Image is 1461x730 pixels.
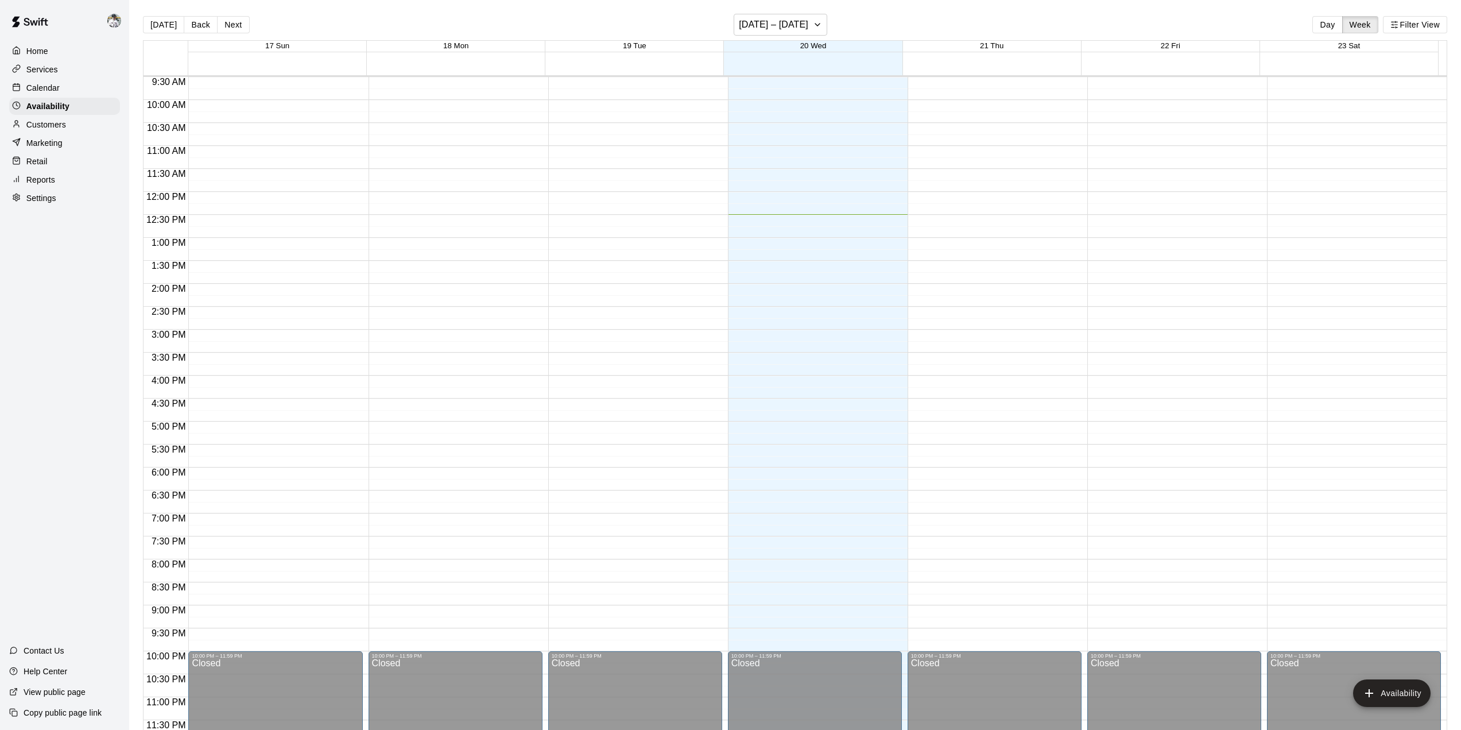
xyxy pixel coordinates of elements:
span: 9:30 AM [149,77,189,87]
span: 10:30 AM [144,123,189,133]
div: 10:00 PM – 11:59 PM [731,653,898,659]
button: [DATE] – [DATE] [734,14,827,36]
span: 5:00 PM [149,422,189,431]
a: Home [9,43,120,60]
a: Availability [9,98,120,115]
p: Contact Us [24,645,64,656]
span: 12:30 PM [144,215,188,225]
span: 10:00 AM [144,100,189,110]
span: 11:30 AM [144,169,189,179]
button: Day [1312,16,1342,33]
p: Customers [26,119,66,130]
button: 18 Mon [443,41,468,50]
p: Calendar [26,82,60,94]
p: Retail [26,156,48,167]
span: 4:00 PM [149,376,189,385]
span: 6:30 PM [149,490,189,500]
button: 19 Tue [623,41,646,50]
div: 10:00 PM – 11:59 PM [1270,653,1437,659]
p: View public page [24,686,86,698]
span: 12:00 PM [144,192,188,202]
button: 22 Fri [1161,41,1180,50]
button: Week [1342,16,1378,33]
p: Home [26,45,48,57]
button: Filter View [1383,16,1447,33]
button: 20 Wed [800,41,827,50]
div: 10:00 PM – 11:59 PM [192,653,359,659]
button: 23 Sat [1338,41,1361,50]
button: 21 Thu [980,41,1003,50]
p: Help Center [24,666,67,677]
span: 8:30 PM [149,582,189,592]
button: [DATE] [143,16,184,33]
a: Settings [9,190,120,207]
p: Services [26,64,58,75]
div: 10:00 PM – 11:59 PM [552,653,719,659]
div: 10:00 PM – 11:59 PM [911,653,1078,659]
button: add [1353,679,1431,707]
span: 4:30 PM [149,399,189,408]
button: Next [217,16,249,33]
span: 9:00 PM [149,605,189,615]
a: Reports [9,171,120,188]
span: 2:00 PM [149,284,189,293]
p: Reports [26,174,55,186]
span: 10:30 PM [144,674,188,684]
span: 9:30 PM [149,628,189,638]
span: 7:30 PM [149,536,189,546]
span: 10:00 PM [144,651,188,661]
img: Justin Dunning [107,14,121,28]
span: 11:30 PM [144,720,188,730]
a: Marketing [9,134,120,152]
span: 6:00 PM [149,468,189,477]
span: 7:00 PM [149,513,189,523]
span: 1:00 PM [149,238,189,248]
span: 3:00 PM [149,330,189,339]
a: Customers [9,116,120,133]
a: Retail [9,153,120,170]
button: Back [184,16,218,33]
span: 11:00 PM [144,697,188,707]
h6: [DATE] – [DATE] [739,17,808,33]
span: 1:30 PM [149,261,189,271]
div: Justin Dunning [105,9,129,32]
span: 11:00 AM [144,146,189,156]
span: 8:00 PM [149,559,189,569]
a: Services [9,61,120,78]
span: 5:30 PM [149,445,189,454]
div: 10:00 PM – 11:59 PM [372,653,539,659]
button: 17 Sun [265,41,289,50]
p: Marketing [26,137,63,149]
div: 10:00 PM – 11:59 PM [1091,653,1258,659]
p: Settings [26,192,56,204]
span: 2:30 PM [149,307,189,316]
a: Calendar [9,79,120,96]
p: Copy public page link [24,707,102,719]
span: 3:30 PM [149,353,189,362]
p: Availability [26,101,69,112]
